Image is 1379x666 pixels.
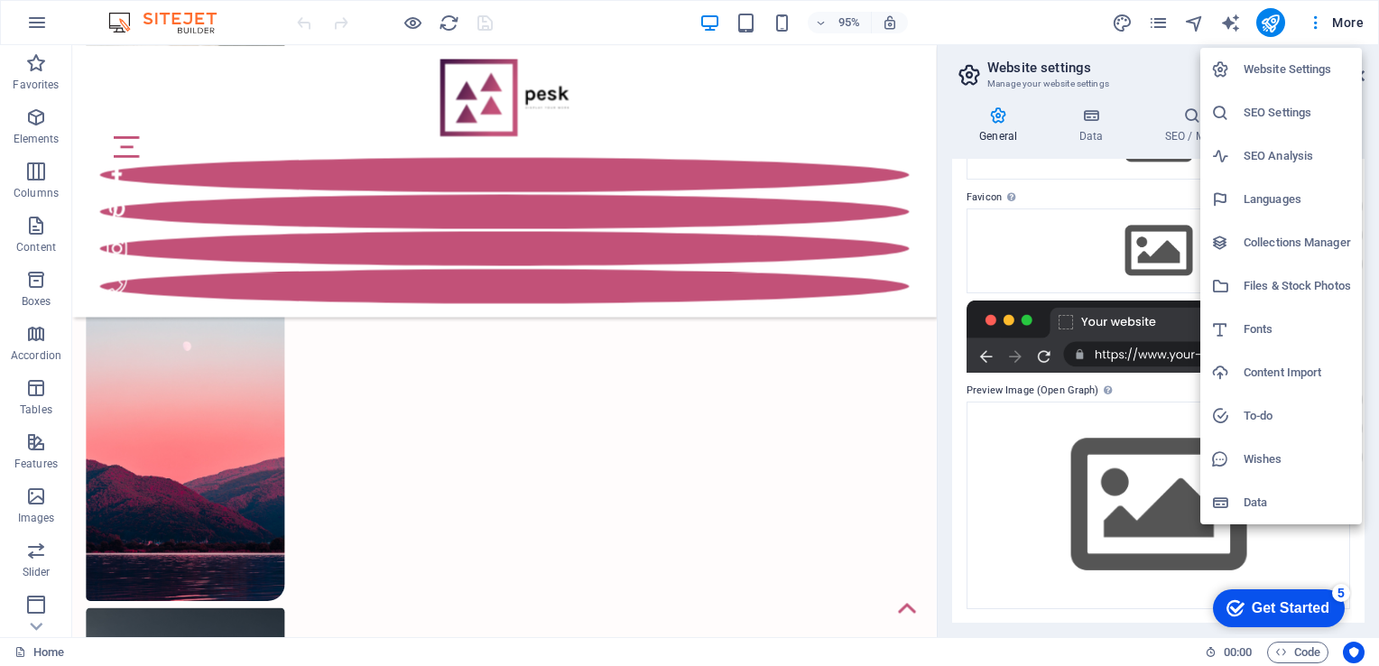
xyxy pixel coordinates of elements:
[1244,189,1351,210] h6: Languages
[53,20,131,36] div: Get Started
[14,9,146,47] div: Get Started 5 items remaining, 0% complete
[1244,492,1351,513] h6: Data
[1244,275,1351,297] h6: Files & Stock Photos
[1244,449,1351,470] h6: Wishes
[1244,102,1351,124] h6: SEO Settings
[1244,145,1351,167] h6: SEO Analysis
[1244,319,1351,340] h6: Fonts
[1244,362,1351,384] h6: Content Import
[1244,232,1351,254] h6: Collections Manager
[134,4,152,22] div: 5
[1244,405,1351,427] h6: To-do
[1244,59,1351,80] h6: Website Settings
